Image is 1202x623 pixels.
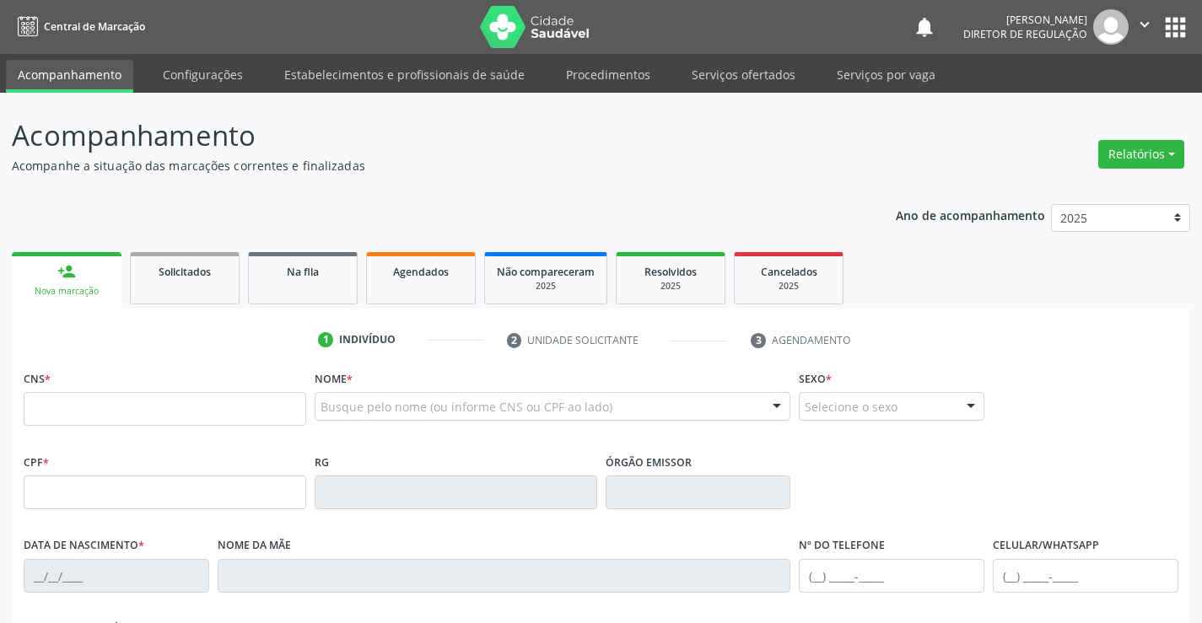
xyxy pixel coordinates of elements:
[315,449,329,475] label: RG
[747,280,831,293] div: 2025
[963,13,1087,27] div: [PERSON_NAME]
[12,157,837,175] p: Acompanhe a situação das marcações correntes e finalizadas
[761,265,817,279] span: Cancelados
[799,366,832,392] label: Sexo
[993,559,1178,593] input: (__) _____-_____
[825,60,947,89] a: Serviços por vaga
[1161,13,1190,42] button: apps
[44,19,145,34] span: Central de Marcação
[963,27,1087,41] span: Diretor de regulação
[1129,9,1161,45] button: 
[24,285,110,298] div: Nova marcação
[1098,140,1184,169] button: Relatórios
[339,332,396,347] div: Indivíduo
[218,533,291,559] label: Nome da mãe
[57,262,76,281] div: person_add
[554,60,662,89] a: Procedimentos
[12,13,145,40] a: Central de Marcação
[318,332,333,347] div: 1
[644,265,697,279] span: Resolvidos
[272,60,536,89] a: Estabelecimentos e profissionais de saúde
[497,280,595,293] div: 2025
[12,115,837,157] p: Acompanhamento
[159,265,211,279] span: Solicitados
[606,449,692,475] label: Órgão emissor
[497,265,595,279] span: Não compareceram
[151,60,255,89] a: Configurações
[799,533,885,559] label: Nº do Telefone
[896,204,1045,225] p: Ano de acompanhamento
[993,533,1099,559] label: Celular/WhatsApp
[315,366,353,392] label: Nome
[321,398,612,416] span: Busque pelo nome (ou informe CNS ou CPF ao lado)
[393,265,449,279] span: Agendados
[799,559,984,593] input: (__) _____-_____
[24,366,51,392] label: CNS
[1093,9,1129,45] img: img
[680,60,807,89] a: Serviços ofertados
[1135,15,1154,34] i: 
[24,559,209,593] input: __/__/____
[628,280,713,293] div: 2025
[6,60,133,93] a: Acompanhamento
[24,449,49,475] label: CPF
[24,533,144,559] label: Data de nascimento
[287,265,319,279] span: Na fila
[913,15,936,39] button: notifications
[805,398,897,416] span: Selecione o sexo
